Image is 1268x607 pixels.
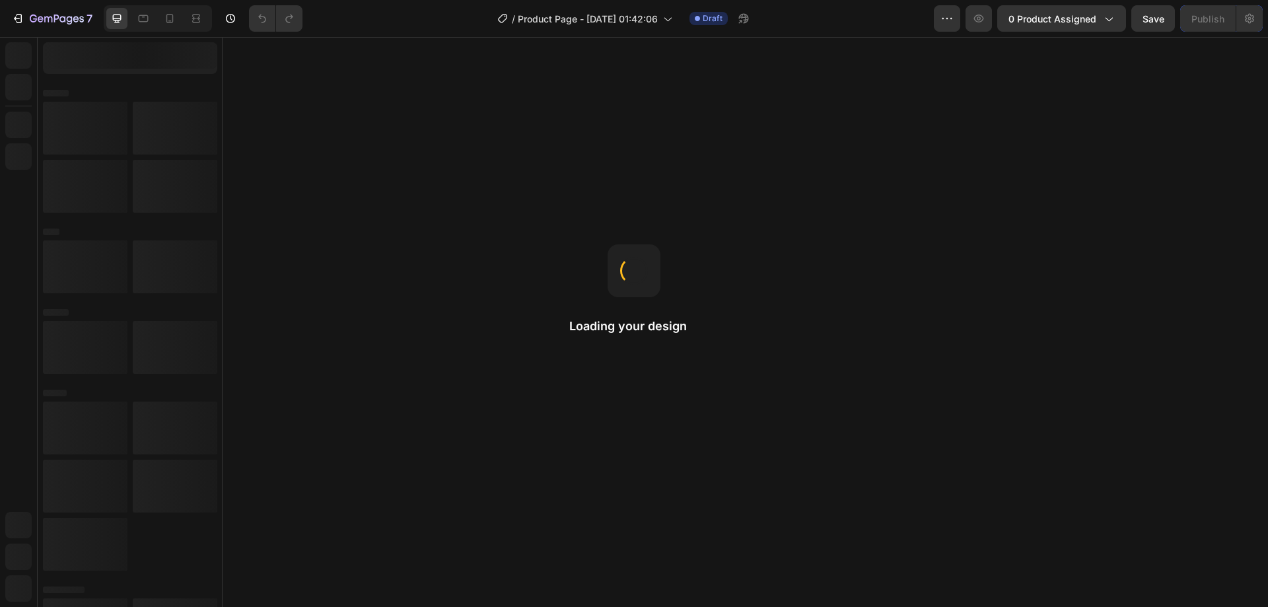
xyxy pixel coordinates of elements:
[512,12,515,26] span: /
[703,13,722,24] span: Draft
[1191,12,1224,26] div: Publish
[1008,12,1096,26] span: 0 product assigned
[1180,5,1236,32] button: Publish
[997,5,1126,32] button: 0 product assigned
[1143,13,1164,24] span: Save
[5,5,98,32] button: 7
[569,318,699,334] h2: Loading your design
[249,5,302,32] div: Undo/Redo
[518,12,658,26] span: Product Page - [DATE] 01:42:06
[87,11,92,26] p: 7
[1131,5,1175,32] button: Save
